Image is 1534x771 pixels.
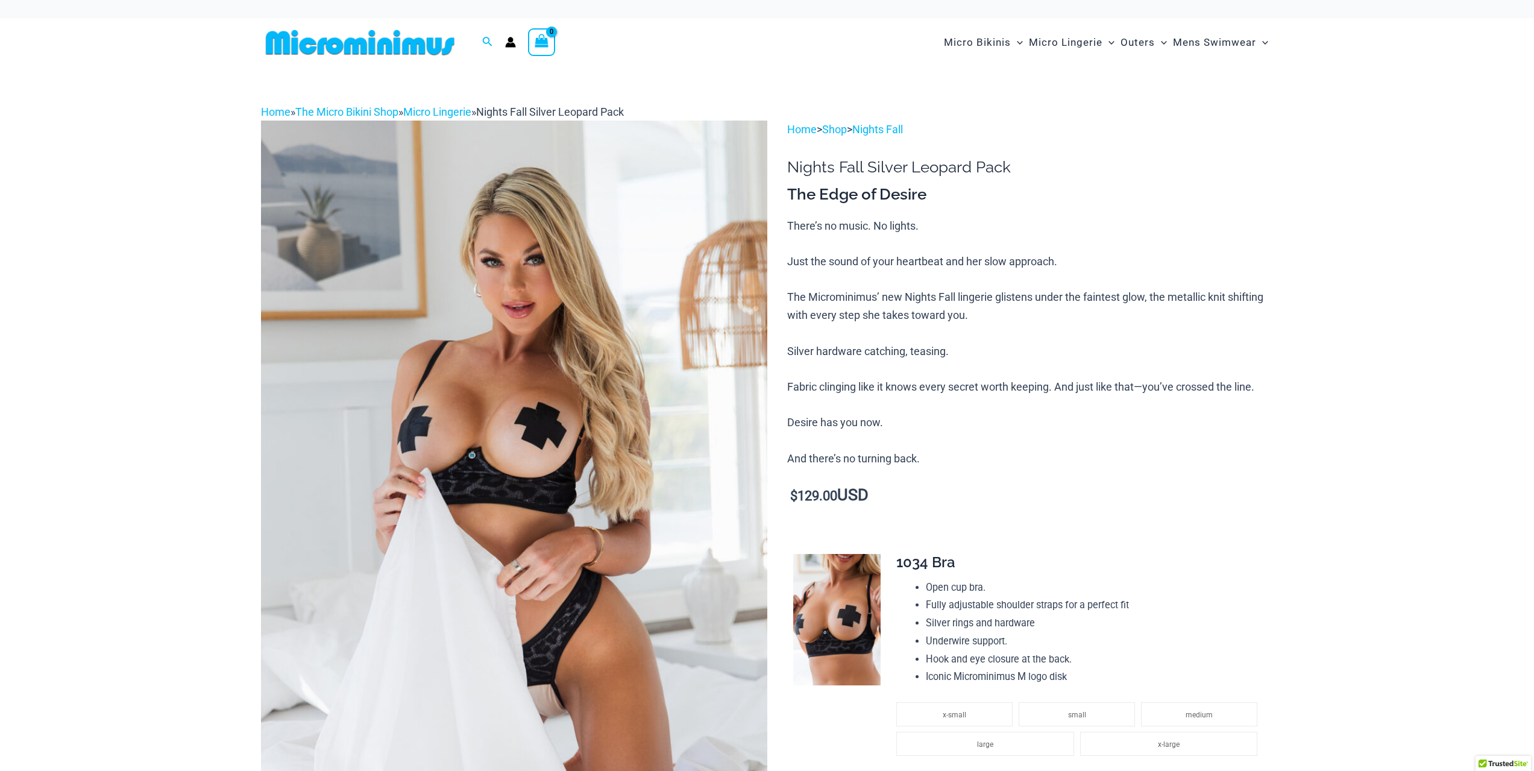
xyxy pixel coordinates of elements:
[943,711,966,719] span: x-small
[896,732,1073,756] li: large
[787,123,817,136] a: Home
[261,105,291,118] a: Home
[1158,740,1180,749] span: x-large
[1080,732,1257,756] li: x-large
[787,121,1273,139] p: > >
[926,596,1263,614] li: Fully adjustable shoulder straps for a perfect fit
[852,123,903,136] a: Nights Fall
[896,553,955,571] span: 1034 Bra
[505,37,516,48] a: Account icon link
[1256,27,1268,58] span: Menu Toggle
[939,22,1274,63] nav: Site Navigation
[977,740,993,749] span: large
[793,554,881,685] img: Nights Fall Silver Leopard 1036 Bra
[790,488,837,503] bdi: 129.00
[896,702,1013,726] li: x-small
[822,123,847,136] a: Shop
[926,668,1263,686] li: Iconic Microminimus M logo disk
[1011,27,1023,58] span: Menu Toggle
[787,158,1273,177] h1: Nights Fall Silver Leopard Pack
[926,650,1263,669] li: Hook and eye closure at the back.
[261,105,624,118] span: » » »
[1019,702,1135,726] li: small
[482,35,493,50] a: Search icon link
[941,24,1026,61] a: Micro BikinisMenu ToggleMenu Toggle
[1141,702,1257,726] li: medium
[403,105,471,118] a: Micro Lingerie
[787,217,1273,468] p: There’s no music. No lights. Just the sound of your heartbeat and her slow approach. The Micromin...
[926,632,1263,650] li: Underwire support.
[1170,24,1271,61] a: Mens SwimwearMenu ToggleMenu Toggle
[1186,711,1213,719] span: medium
[476,105,624,118] span: Nights Fall Silver Leopard Pack
[790,488,797,503] span: $
[1068,711,1086,719] span: small
[1155,27,1167,58] span: Menu Toggle
[787,486,1273,505] p: USD
[787,184,1273,205] h3: The Edge of Desire
[1029,27,1102,58] span: Micro Lingerie
[1102,27,1114,58] span: Menu Toggle
[944,27,1011,58] span: Micro Bikinis
[295,105,398,118] a: The Micro Bikini Shop
[926,579,1263,597] li: Open cup bra.
[1026,24,1117,61] a: Micro LingerieMenu ToggleMenu Toggle
[1121,27,1155,58] span: Outers
[1173,27,1256,58] span: Mens Swimwear
[1117,24,1170,61] a: OutersMenu ToggleMenu Toggle
[528,28,556,56] a: View Shopping Cart, empty
[926,614,1263,632] li: Silver rings and hardware
[261,29,459,56] img: MM SHOP LOGO FLAT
